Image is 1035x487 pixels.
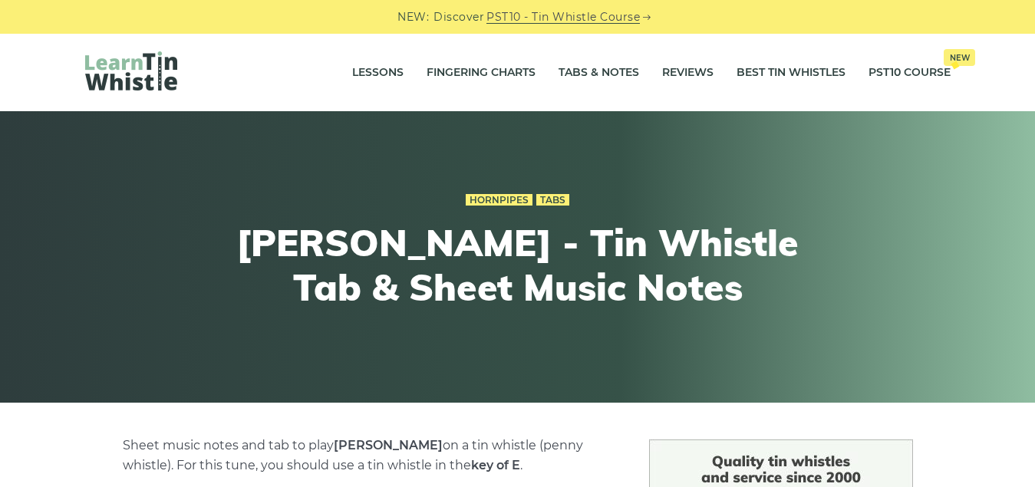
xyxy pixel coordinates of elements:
[471,458,520,472] strong: key of E
[944,49,975,66] span: New
[123,436,612,475] p: Sheet music notes and tab to play on a tin whistle (penny whistle). For this tune, you should use...
[334,438,443,452] strong: [PERSON_NAME]
[559,54,639,92] a: Tabs & Notes
[536,194,569,206] a: Tabs
[427,54,536,92] a: Fingering Charts
[236,221,800,309] h1: [PERSON_NAME] - Tin Whistle Tab & Sheet Music Notes
[869,54,951,92] a: PST10 CourseNew
[466,194,532,206] a: Hornpipes
[737,54,845,92] a: Best Tin Whistles
[662,54,714,92] a: Reviews
[352,54,404,92] a: Lessons
[85,51,177,90] img: LearnTinWhistle.com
